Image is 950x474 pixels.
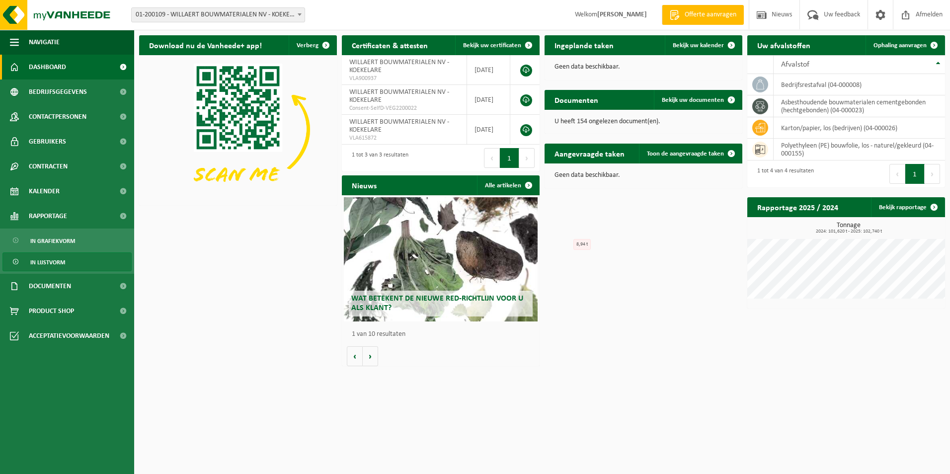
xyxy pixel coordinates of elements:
button: 1 [905,164,925,184]
td: karton/papier, los (bedrijven) (04-000026) [774,117,945,139]
span: Ophaling aanvragen [873,42,927,49]
h2: Rapportage 2025 / 2024 [747,197,848,217]
span: Verberg [297,42,318,49]
a: Alle artikelen [477,175,539,195]
span: Navigatie [29,30,60,55]
a: Toon de aangevraagde taken [639,144,741,163]
span: Bekijk uw kalender [673,42,724,49]
span: 01-200109 - WILLAERT BOUWMATERIALEN NV - KOEKELARE [132,8,305,22]
button: Previous [484,148,500,168]
span: Gebruikers [29,129,66,154]
button: Verberg [289,35,336,55]
span: Documenten [29,274,71,299]
span: In grafiekvorm [30,232,75,250]
td: [DATE] [467,55,510,85]
td: [DATE] [467,115,510,145]
p: Geen data beschikbaar. [554,172,732,179]
button: Previous [889,164,905,184]
button: Next [925,164,940,184]
span: Offerte aanvragen [682,10,739,20]
span: 01-200109 - WILLAERT BOUWMATERIALEN NV - KOEKELARE [131,7,305,22]
span: Consent-SelfD-VEG2200022 [349,104,459,112]
strong: [PERSON_NAME] [597,11,647,18]
h2: Uw afvalstoffen [747,35,820,55]
span: Product Shop [29,299,74,323]
td: bedrijfsrestafval (04-000008) [774,74,945,95]
span: Bedrijfsgegevens [29,79,87,104]
span: Dashboard [29,55,66,79]
a: Bekijk rapportage [871,197,944,217]
a: In lijstvorm [2,252,132,271]
button: Volgende [363,346,378,366]
h2: Aangevraagde taken [545,144,634,163]
h2: Certificaten & attesten [342,35,438,55]
span: In lijstvorm [30,253,65,272]
div: 1 tot 4 van 4 resultaten [752,163,814,185]
span: Contracten [29,154,68,179]
a: Bekijk uw certificaten [455,35,539,55]
a: In grafiekvorm [2,231,132,250]
a: Offerte aanvragen [662,5,744,25]
p: 1 van 10 resultaten [352,331,535,338]
p: U heeft 154 ongelezen document(en). [554,118,732,125]
h2: Download nu de Vanheede+ app! [139,35,272,55]
span: Afvalstof [781,61,809,69]
button: Next [519,148,535,168]
span: VLA615872 [349,134,459,142]
a: Bekijk uw kalender [665,35,741,55]
span: WILLAERT BOUWMATERIALEN NV - KOEKELARE [349,118,449,134]
span: WILLAERT BOUWMATERIALEN NV - KOEKELARE [349,59,449,74]
span: Rapportage [29,204,67,229]
h2: Nieuws [342,175,387,195]
td: asbesthoudende bouwmaterialen cementgebonden (hechtgebonden) (04-000023) [774,95,945,117]
td: polyethyleen (PE) bouwfolie, los - naturel/gekleurd (04-000155) [774,139,945,160]
a: Ophaling aanvragen [866,35,944,55]
div: 1 tot 3 van 3 resultaten [347,147,408,169]
span: Bekijk uw certificaten [463,42,521,49]
button: 1 [500,148,519,168]
span: Contactpersonen [29,104,86,129]
a: Bekijk uw documenten [654,90,741,110]
span: Wat betekent de nieuwe RED-richtlijn voor u als klant? [351,295,523,312]
span: VLA900937 [349,75,459,82]
a: Wat betekent de nieuwe RED-richtlijn voor u als klant? [344,197,538,321]
span: 2024: 101,620 t - 2025: 102,740 t [752,229,945,234]
span: Toon de aangevraagde taken [647,151,724,157]
img: Download de VHEPlus App [139,55,337,204]
td: [DATE] [467,85,510,115]
p: Geen data beschikbaar. [554,64,732,71]
h2: Ingeplande taken [545,35,624,55]
span: WILLAERT BOUWMATERIALEN NV - KOEKELARE [349,88,449,104]
h3: Tonnage [752,222,945,234]
span: Kalender [29,179,60,204]
button: Vorige [347,346,363,366]
span: Acceptatievoorwaarden [29,323,109,348]
h2: Documenten [545,90,608,109]
span: Bekijk uw documenten [662,97,724,103]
